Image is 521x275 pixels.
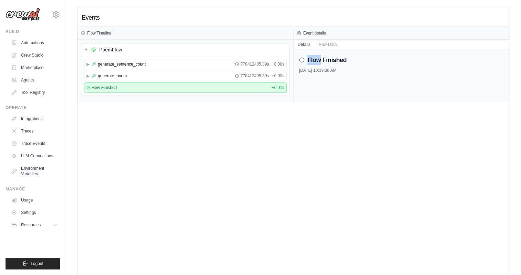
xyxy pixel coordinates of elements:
span: generate_poem [98,73,127,79]
span: 778412405.39s [241,73,269,79]
h3: Event details [303,30,326,36]
button: Logout [6,258,60,269]
span: PoemFlow [99,46,122,53]
a: Tool Registry [8,87,60,98]
div: [DATE] 10:39:38 AM [299,68,504,73]
button: Resources [8,219,60,230]
span: ▶ [86,61,90,67]
span: 778412405.39s [241,61,269,67]
a: Automations [8,37,60,48]
h3: Flow Timeline [87,30,111,36]
a: Integrations [8,113,60,124]
button: Raw Data [315,40,341,49]
div: Operate [6,105,60,110]
a: LLM Connections [8,150,60,161]
span: ▼ [84,47,88,52]
a: Crew Studio [8,50,60,61]
a: Agents [8,75,60,86]
span: + 0.00s [272,73,284,79]
a: Settings [8,207,60,218]
h2: Events [82,13,100,22]
div: Build [6,29,60,35]
a: Marketplace [8,62,60,73]
h2: Flow Finished [307,55,347,65]
a: Usage [8,195,60,206]
a: Environment Variables [8,163,60,179]
a: Trace Events [8,138,60,149]
span: Resources [21,222,41,228]
a: Traces [8,126,60,137]
span: + 0.00s [272,61,284,67]
span: Flow Finished [91,85,117,90]
span: ▶ [86,73,90,79]
span: + 0.01s [272,85,284,90]
img: Logo [6,8,40,21]
span: Logout [31,261,43,266]
div: Manage [6,186,60,192]
span: generate_sentence_count [98,61,146,67]
button: Details [294,40,315,49]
